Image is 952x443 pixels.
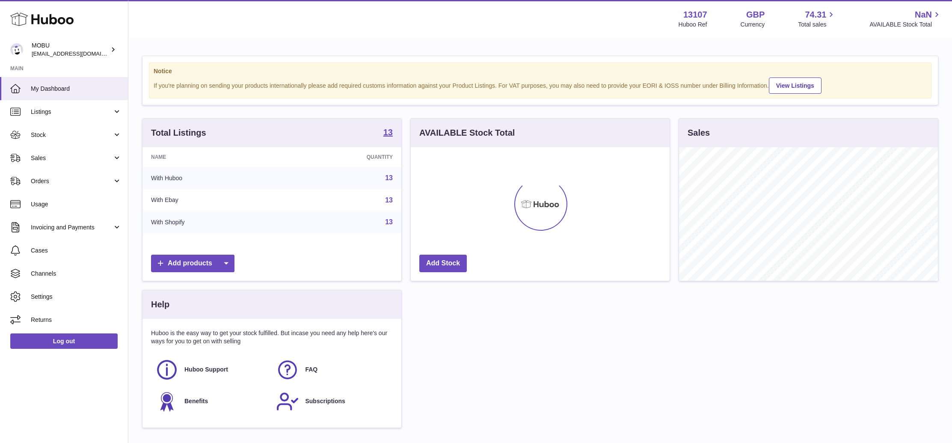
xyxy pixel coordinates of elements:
[31,131,113,139] span: Stock
[276,390,388,413] a: Subscriptions
[154,67,927,75] strong: Notice
[383,128,393,137] strong: 13
[385,174,393,181] a: 13
[31,247,122,255] span: Cases
[31,108,113,116] span: Listings
[688,127,710,139] h3: Sales
[869,21,942,29] span: AVAILABLE Stock Total
[10,333,118,349] a: Log out
[798,21,836,29] span: Total sales
[151,299,169,310] h3: Help
[805,9,826,21] span: 74.31
[769,77,822,94] a: View Listings
[184,397,208,405] span: Benefits
[282,147,401,167] th: Quantity
[385,196,393,204] a: 13
[869,9,942,29] a: NaN AVAILABLE Stock Total
[419,127,515,139] h3: AVAILABLE Stock Total
[32,42,109,58] div: MOBU
[31,316,122,324] span: Returns
[31,223,113,232] span: Invoicing and Payments
[151,255,234,272] a: Add products
[184,366,228,374] span: Huboo Support
[142,189,282,211] td: With Ebay
[31,270,122,278] span: Channels
[31,177,113,185] span: Orders
[31,293,122,301] span: Settings
[31,154,113,162] span: Sales
[10,43,23,56] img: mo@mobu.co.uk
[746,9,765,21] strong: GBP
[151,127,206,139] h3: Total Listings
[142,211,282,233] td: With Shopify
[419,255,467,272] a: Add Stock
[142,167,282,189] td: With Huboo
[798,9,836,29] a: 74.31 Total sales
[679,21,707,29] div: Huboo Ref
[276,358,388,381] a: FAQ
[155,358,267,381] a: Huboo Support
[915,9,932,21] span: NaN
[305,397,345,405] span: Subscriptions
[385,218,393,226] a: 13
[683,9,707,21] strong: 13107
[155,390,267,413] a: Benefits
[32,50,126,57] span: [EMAIL_ADDRESS][DOMAIN_NAME]
[31,200,122,208] span: Usage
[154,76,927,94] div: If you're planning on sending your products internationally please add required customs informati...
[151,329,393,345] p: Huboo is the easy way to get your stock fulfilled. But incase you need any help here's our ways f...
[31,85,122,93] span: My Dashboard
[142,147,282,167] th: Name
[305,366,317,374] span: FAQ
[741,21,765,29] div: Currency
[383,128,393,138] a: 13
